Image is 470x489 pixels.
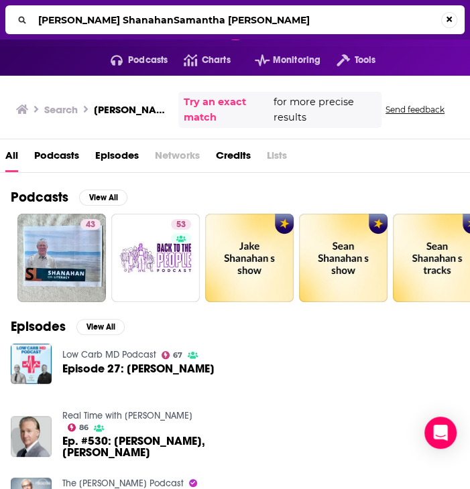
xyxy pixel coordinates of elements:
h2: Podcasts [11,189,68,206]
span: Ep. #530: [PERSON_NAME], [PERSON_NAME] [62,435,215,458]
button: View All [79,190,127,206]
a: Low Carb MD Podcast [62,349,156,360]
a: 86 [68,423,89,431]
a: 53 [111,214,200,302]
span: for more precise results [274,94,376,125]
a: Episodes [95,145,139,172]
input: Search... [33,9,441,31]
span: Networks [155,145,200,172]
a: Real Time with Bill Maher [62,410,192,421]
span: 53 [176,218,186,232]
h2: Episodes [11,318,66,335]
a: All [5,145,18,172]
a: EpisodesView All [11,318,125,335]
span: 86 [79,425,89,431]
span: Tools [355,51,376,70]
button: open menu [95,50,168,71]
span: Charts [202,51,231,70]
a: Episode 27: Cate Shanahan [62,363,215,374]
a: 43 [80,219,101,230]
button: open menu [239,50,320,71]
span: 43 [86,218,95,232]
span: 67 [173,352,182,358]
a: Credits [216,145,251,172]
button: View All [76,319,125,335]
h3: [PERSON_NAME] [94,103,173,116]
a: Charts [168,50,230,71]
a: Podcasts [34,145,79,172]
a: Ep. #530: Thomas Friedman, Dr. Cate Shanahan [62,435,215,458]
img: Ep. #530: Thomas Friedman, Dr. Cate Shanahan [11,416,52,457]
a: 53 [171,219,191,230]
span: Monitoring [273,51,320,70]
a: 43 [17,214,106,302]
a: 67 [162,351,183,359]
a: PodcastsView All [11,189,127,206]
button: Send feedback [381,104,449,115]
span: Podcasts [128,51,168,70]
a: The Dr. Drew Podcast [62,478,184,489]
h3: Search [44,103,78,116]
a: Try an exact match [184,94,270,125]
span: Lists [267,145,287,172]
button: open menu [320,50,375,71]
div: Open Intercom Messenger [424,417,457,449]
div: Search... [5,5,465,34]
img: Episode 27: Cate Shanahan [11,344,52,385]
span: Episode 27: [PERSON_NAME] [62,363,215,374]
